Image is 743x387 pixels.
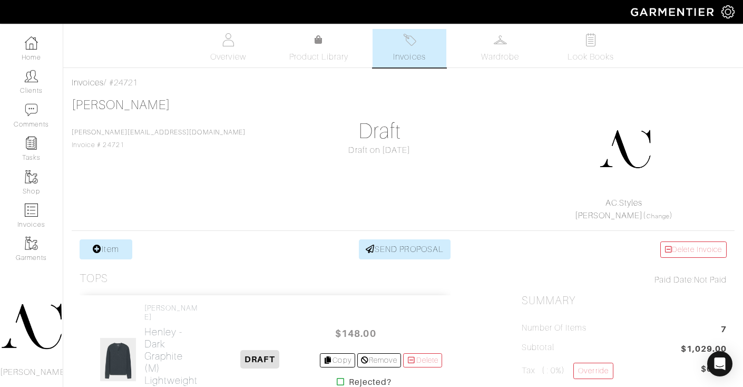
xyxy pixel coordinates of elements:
[282,34,356,63] a: Product Library
[80,272,108,285] h3: Tops
[403,353,442,367] a: Delete
[522,363,613,379] h5: Tax ( : 0%)
[647,213,670,219] a: Change
[625,3,721,21] img: garmentier-logo-header-white-b43fb05a5012e4ada735d5af1a66efaba907eab6374d6393d1fbf88cb4ef424d.png
[522,294,727,307] h2: Summary
[144,304,200,322] h4: [PERSON_NAME]
[72,76,735,89] div: / #24721
[222,33,235,46] img: basicinfo-40fd8af6dae0f16599ec9e87c0ef1c0a1fdea2edbe929e3d69a839185d80c458.svg
[320,353,355,367] a: Copy
[25,70,38,83] img: clients-icon-6bae9207a08558b7cb47a8932f037763ab4055f8c8b6bfacd5dc20c3e0201464.png
[481,51,519,63] span: Wardrobe
[373,29,446,67] a: Invoices
[72,98,170,112] a: [PERSON_NAME]
[25,137,38,150] img: reminder-icon-8004d30b9f0a5d33ae49ab947aed9ed385cf756f9e5892f1edd6e32f2345188e.png
[568,51,614,63] span: Look Books
[522,274,727,286] div: Not Paid
[324,322,387,345] span: $148.00
[25,170,38,183] img: garments-icon-b7da505a4dc4fd61783c78ac3ca0ef83fa9d6f193b1c9dc38574b1d14d53ca28.png
[681,343,727,357] span: $1,029.00
[25,204,38,217] img: orders-icon-0abe47150d42831381b5fb84f609e132dff9fe21cb692f30cb5eec754e2cba89.png
[660,241,727,258] a: Delete Invoice
[701,363,727,375] span: $0.00
[357,353,401,367] a: Remove
[25,103,38,117] img: comment-icon-a0a6a9ef722e966f86d9cbdc48e553b5cf19dbc54f86b18d962a5391bc8f6eb6.png
[277,119,482,144] h1: Draft
[72,129,246,136] a: [PERSON_NAME][EMAIL_ADDRESS][DOMAIN_NAME]
[72,78,104,88] a: Invoices
[463,29,537,67] a: Wardrobe
[289,51,349,63] span: Product Library
[359,239,451,259] a: SEND PROPOSAL
[522,323,587,333] h5: Number of Items
[403,33,416,46] img: orders-27d20c2124de7fd6de4e0e44c1d41de31381a507db9b33961299e4e07d508b8c.svg
[721,5,735,18] img: gear-icon-white-bd11855cb880d31180b6d7d6211b90ccbf57a29d726f0c71d8c61bd08dd39cc2.png
[210,51,246,63] span: Overview
[605,198,642,208] a: AC.Styles
[25,36,38,50] img: dashboard-icon-dbcd8f5a0b271acd01030246c82b418ddd0df26cd7fceb0bd07c9910d44c42f6.png
[522,343,554,353] h5: Subtotal
[80,239,132,259] a: Item
[72,129,246,149] span: Invoice # 24721
[599,123,651,176] img: DupYt8CPKc6sZyAt3svX5Z74.png
[554,29,628,67] a: Look Books
[25,237,38,250] img: garments-icon-b7da505a4dc4fd61783c78ac3ca0ef83fa9d6f193b1c9dc38574b1d14d53ca28.png
[575,211,643,220] a: [PERSON_NAME]
[191,29,265,67] a: Overview
[584,33,598,46] img: todo-9ac3debb85659649dc8f770b8b6100bb5dab4b48dedcbae339e5042a72dfd3cc.svg
[707,351,732,376] div: Open Intercom Messenger
[100,337,136,382] img: FYwbPHuqW2KDJdWZy3C3oNJY
[393,51,425,63] span: Invoices
[573,363,613,379] a: Override
[494,33,507,46] img: wardrobe-487a4870c1b7c33e795ec22d11cfc2ed9d08956e64fb3008fe2437562e282088.svg
[526,197,722,222] div: ( )
[240,350,279,369] span: DRAFT
[654,275,694,285] span: Paid Date:
[277,144,482,157] div: Draft on [DATE]
[721,323,727,337] span: 7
